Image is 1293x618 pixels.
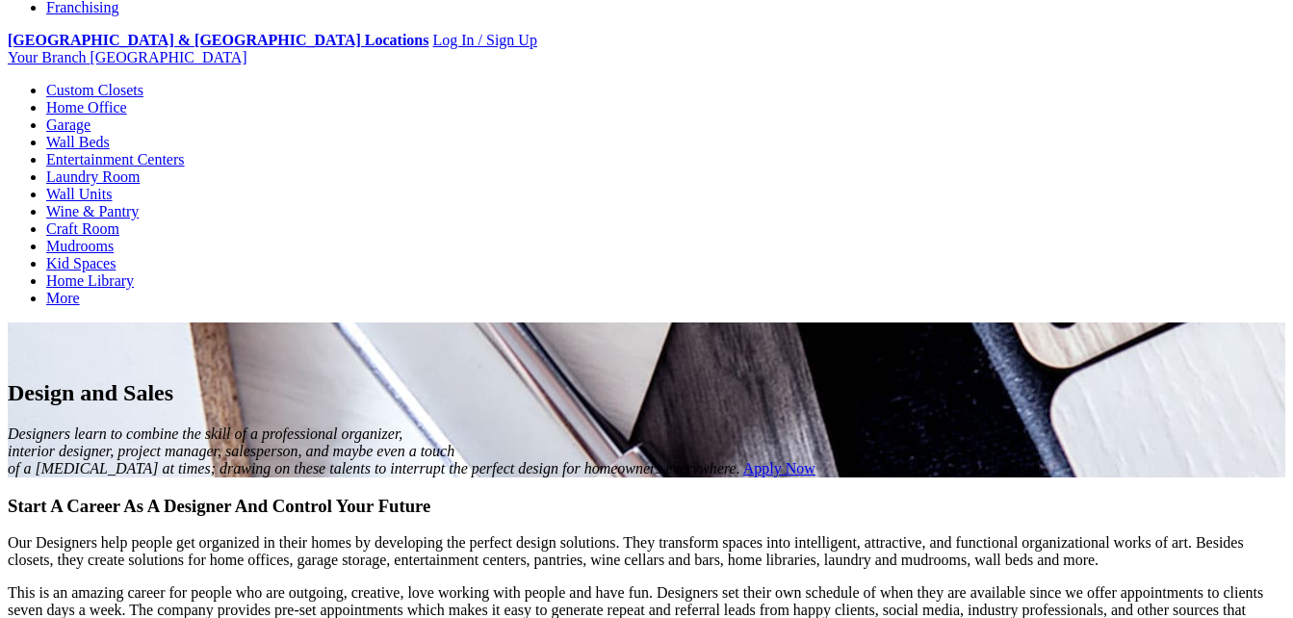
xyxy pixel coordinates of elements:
a: Entertainment Centers [46,151,185,167]
a: Home Library [46,272,134,289]
h1: Design and Sales [8,380,1285,406]
a: Log In / Sign Up [432,32,536,48]
a: Mudrooms [46,238,114,254]
h3: Start A Career As A Designer And Control Your Future [8,496,1285,517]
a: Craft Room [46,220,119,237]
a: Custom Closets [46,82,143,98]
a: Home Office [46,99,127,116]
span: [GEOGRAPHIC_DATA] [90,49,246,65]
p: Our Designers help people get organized in their homes by developing the perfect design solutions... [8,534,1285,569]
span: Your Branch [8,49,86,65]
a: Wall Units [46,186,112,202]
a: Laundry Room [46,168,140,185]
a: Apply Now [743,460,815,476]
a: More menu text will display only on big screen [46,290,80,306]
em: Designers learn to combine the skill of a professional organizer, interior designer, project mana... [8,425,740,476]
a: Kid Spaces [46,255,116,271]
a: [GEOGRAPHIC_DATA] & [GEOGRAPHIC_DATA] Locations [8,32,428,48]
a: Your Branch [GEOGRAPHIC_DATA] [8,49,247,65]
a: Wine & Pantry [46,203,139,219]
a: Garage [46,116,91,133]
a: Wall Beds [46,134,110,150]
